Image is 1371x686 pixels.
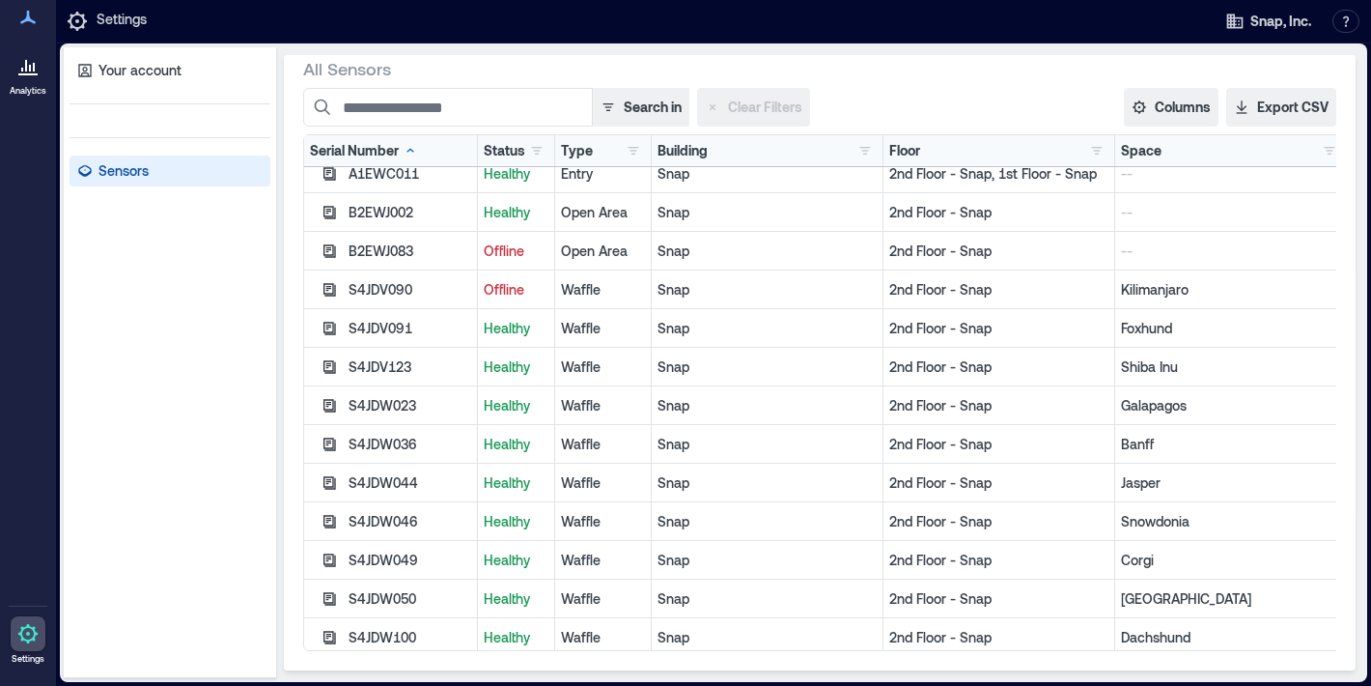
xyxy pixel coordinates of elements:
a: Settings [5,611,51,671]
div: S4JDW023 [349,396,471,415]
div: Open Area [561,242,645,261]
p: 2nd Floor - Snap [889,512,1108,531]
div: S4JDV123 [349,357,471,377]
p: 2nd Floor - Snap [889,589,1108,609]
button: Columns [1124,88,1218,127]
a: Your account [70,55,270,86]
p: Snap [658,589,877,609]
p: Snap [658,551,877,570]
p: Snap [658,319,877,338]
button: Snap, Inc. [1219,6,1317,37]
p: -- [1121,203,1341,222]
p: -- [1121,164,1341,184]
div: Waffle [561,280,645,300]
div: Waffle [561,357,645,377]
p: Snap [658,242,877,261]
div: Serial Number [310,141,418,160]
p: Snap [658,280,877,300]
div: Waffle [561,396,645,415]
p: 2nd Floor - Snap [889,396,1108,415]
div: S4JDV090 [349,280,471,300]
p: 2nd Floor - Snap [889,551,1108,570]
p: Healthy [484,396,548,415]
span: Snap, Inc. [1250,12,1311,31]
p: Sensors [98,161,149,181]
div: Entry [561,164,645,184]
div: Status [484,141,525,160]
div: S4JDW036 [349,435,471,454]
p: 2nd Floor - Snap [889,280,1108,300]
p: Galapagos [1121,396,1341,415]
p: Shiba Inu [1121,357,1341,377]
div: Waffle [561,512,645,531]
p: Snap [658,203,877,222]
p: Healthy [484,164,548,184]
p: 2nd Floor - Snap [889,473,1108,493]
div: Space [1121,141,1161,160]
div: Waffle [561,473,645,493]
p: Healthy [484,203,548,222]
p: Settings [97,10,147,33]
p: 2nd Floor - Snap [889,435,1108,454]
p: Healthy [484,357,548,377]
p: Healthy [484,512,548,531]
div: Open Area [561,203,645,222]
p: Snap [658,396,877,415]
button: Export CSV [1226,88,1336,127]
p: Healthy [484,628,548,647]
a: Analytics [4,43,52,102]
div: Building [658,141,708,160]
div: S4JDW046 [349,512,471,531]
div: Waffle [561,319,645,338]
div: Waffle [561,589,645,609]
div: Waffle [561,435,645,454]
p: 2nd Floor - Snap [889,319,1108,338]
p: Kilimanjaro [1121,280,1341,300]
p: Corgi [1121,551,1341,570]
div: A1EWC011 [349,164,471,184]
button: Search in [592,88,689,127]
div: B2EWJ002 [349,203,471,222]
div: S4JDW049 [349,551,471,570]
div: Waffle [561,628,645,647]
div: S4JDW050 [349,589,471,609]
p: 2nd Floor - Snap [889,357,1108,377]
p: 2nd Floor - Snap, 1st Floor - Snap [889,164,1108,184]
p: Banff [1121,435,1341,454]
p: Your account [98,61,182,80]
p: Snap [658,473,877,493]
p: Healthy [484,589,548,609]
p: Snowdonia [1121,512,1341,531]
p: Healthy [484,473,548,493]
div: S4JDV091 [349,319,471,338]
p: Healthy [484,435,548,454]
p: Healthy [484,319,548,338]
p: 2nd Floor - Snap [889,628,1108,647]
p: Dachshund [1121,628,1341,647]
p: Foxhund [1121,319,1341,338]
div: S4JDW100 [349,628,471,647]
p: Settings [12,653,44,665]
p: 2nd Floor - Snap [889,242,1108,261]
a: Sensors [70,156,270,186]
p: Snap [658,435,877,454]
p: [GEOGRAPHIC_DATA] [1121,589,1341,609]
p: Healthy [484,551,548,570]
p: Snap [658,164,877,184]
div: Floor [889,141,920,160]
p: -- [1121,242,1341,261]
p: Snap [658,628,877,647]
div: Waffle [561,551,645,570]
div: S4JDW044 [349,473,471,493]
p: Snap [658,357,877,377]
p: Offline [484,280,548,300]
span: All Sensors [303,57,391,80]
p: Analytics [10,85,46,97]
p: Offline [484,242,548,261]
p: Jasper [1121,473,1341,493]
p: 2nd Floor - Snap [889,203,1108,222]
button: Clear Filters [697,88,810,127]
p: Snap [658,512,877,531]
div: B2EWJ083 [349,242,471,261]
div: Type [561,141,593,160]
